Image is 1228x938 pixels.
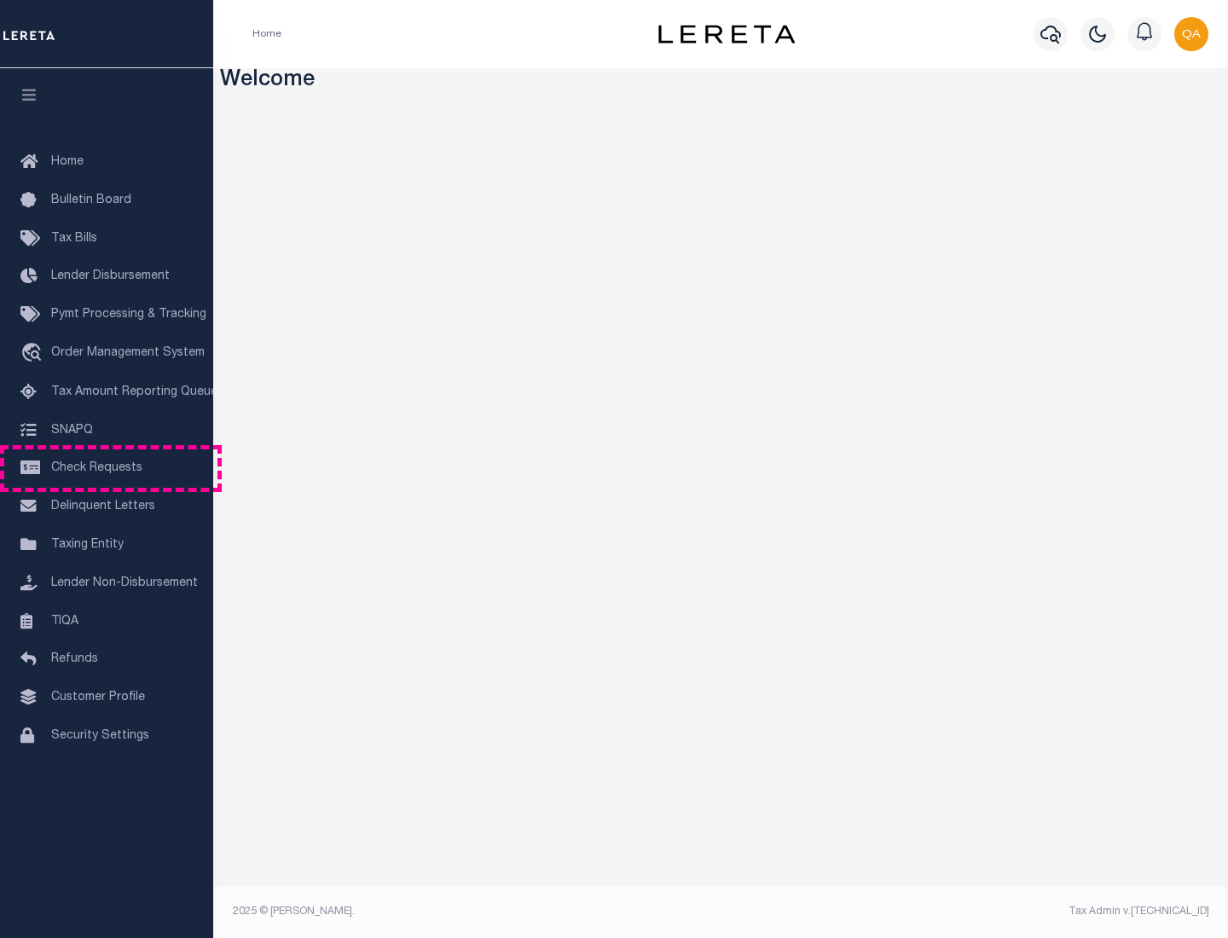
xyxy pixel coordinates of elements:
[51,194,131,206] span: Bulletin Board
[51,501,155,512] span: Delinquent Letters
[1174,17,1208,51] img: svg+xml;base64,PHN2ZyB4bWxucz0iaHR0cDovL3d3dy53My5vcmcvMjAwMC9zdmciIHBvaW50ZXItZXZlbnRzPSJub25lIi...
[51,615,78,627] span: TIQA
[51,653,98,665] span: Refunds
[51,462,142,474] span: Check Requests
[220,68,1222,95] h3: Welcome
[51,270,170,282] span: Lender Disbursement
[220,904,721,919] div: 2025 © [PERSON_NAME].
[51,692,145,703] span: Customer Profile
[51,156,84,168] span: Home
[658,25,795,43] img: logo-dark.svg
[733,904,1209,919] div: Tax Admin v.[TECHNICAL_ID]
[51,347,205,359] span: Order Management System
[51,730,149,742] span: Security Settings
[51,309,206,321] span: Pymt Processing & Tracking
[20,343,48,365] i: travel_explore
[51,424,93,436] span: SNAPQ
[51,233,97,245] span: Tax Bills
[51,386,217,398] span: Tax Amount Reporting Queue
[252,26,281,42] li: Home
[51,577,198,589] span: Lender Non-Disbursement
[51,539,124,551] span: Taxing Entity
